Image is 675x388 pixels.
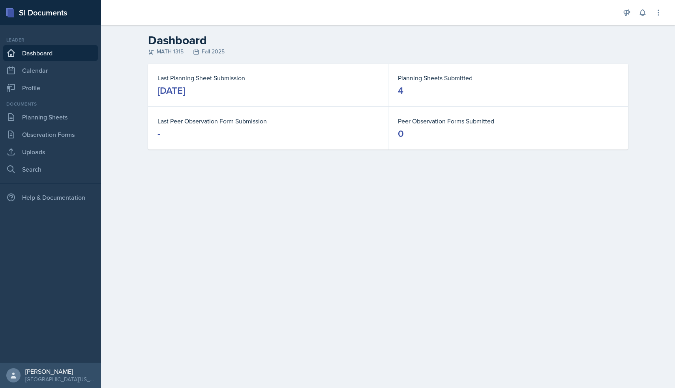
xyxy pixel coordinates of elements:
a: Dashboard [3,45,98,61]
a: Profile [3,80,98,96]
a: Search [3,161,98,177]
div: 4 [398,84,403,97]
dt: Last Peer Observation Form Submission [157,116,379,126]
dt: Peer Observation Forms Submitted [398,116,619,126]
div: [DATE] [157,84,185,97]
dt: Planning Sheets Submitted [398,73,619,83]
h2: Dashboard [148,33,628,47]
div: 0 [398,127,404,140]
div: Leader [3,36,98,44]
a: Planning Sheets [3,109,98,125]
div: MATH 1315 Fall 2025 [148,47,628,56]
div: - [157,127,160,140]
div: [PERSON_NAME] [25,367,95,375]
dt: Last Planning Sheet Submission [157,73,379,83]
a: Observation Forms [3,127,98,142]
div: Help & Documentation [3,189,98,205]
div: Documents [3,100,98,108]
a: Calendar [3,62,98,78]
div: [GEOGRAPHIC_DATA][US_STATE] [25,375,95,383]
a: Uploads [3,144,98,160]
